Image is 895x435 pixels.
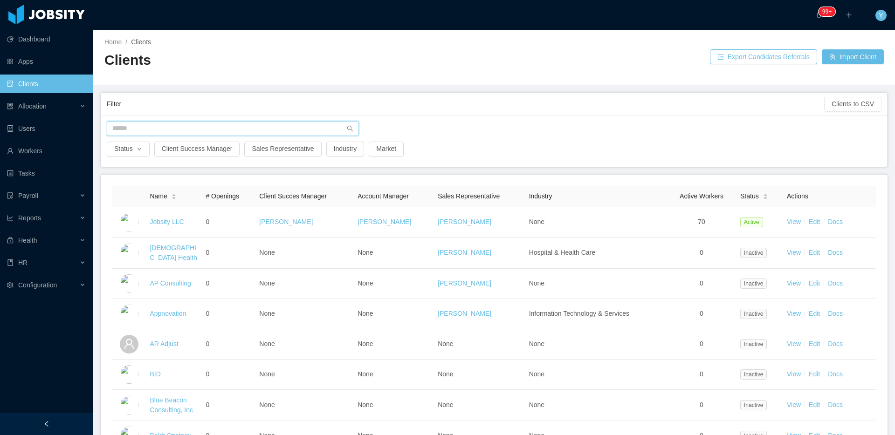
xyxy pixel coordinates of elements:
div: Sort [171,192,177,199]
span: Active Workers [680,192,723,200]
a: icon: userWorkers [7,142,86,160]
a: Edit [809,401,820,408]
button: Market [369,142,404,156]
span: Name [150,191,167,201]
td: 0 [667,390,737,421]
span: None [259,370,275,378]
td: 70 [667,207,737,238]
span: Payroll [18,192,38,199]
span: Inactive [740,309,767,319]
span: Inactive [740,339,767,349]
i: icon: book [7,259,14,266]
img: dc41d540-fa30-11e7-b498-73b80f01daf1_657caab8ac997-400w.png [120,213,138,231]
button: Sales Representative [244,142,321,156]
i: icon: user [124,338,135,349]
img: 6a95fc60-fa44-11e7-a61b-55864beb7c96_5a5d513336692-400w.png [120,274,138,293]
a: icon: profileTasks [7,164,86,183]
i: icon: caret-up [171,192,176,195]
i: icon: caret-up [763,192,768,195]
td: 0 [667,329,737,360]
a: Docs [828,249,843,256]
a: View [787,279,801,287]
span: None [529,218,544,225]
td: 0 [202,207,255,238]
a: [PERSON_NAME] [438,249,491,256]
i: icon: search [347,125,353,132]
span: None [259,340,275,347]
a: View [787,310,801,317]
button: Clients to CSV [824,97,881,112]
i: icon: bell [816,12,822,18]
a: View [787,401,801,408]
span: Actions [787,192,808,200]
a: [PERSON_NAME] [358,218,411,225]
span: None [358,370,373,378]
span: Inactive [740,400,767,410]
i: icon: line-chart [7,215,14,221]
span: Clients [131,38,151,46]
span: HR [18,259,28,266]
span: None [259,401,275,408]
button: icon: usergroup-addImport Client [822,49,884,64]
span: Allocation [18,102,47,110]
span: None [529,370,544,378]
a: Docs [828,370,843,378]
a: Docs [828,218,843,225]
a: Docs [828,310,843,317]
a: Edit [809,249,820,256]
a: AP Consulting [150,279,191,287]
span: None [358,340,373,347]
a: View [787,370,801,378]
a: [PERSON_NAME] [438,218,491,225]
a: icon: auditClients [7,75,86,93]
span: Client Succes Manager [259,192,327,200]
img: 6a98c4f0-fa44-11e7-92f0-8dd2fe54cc72_5a5e2f7bcfdbd-400w.png [120,365,138,384]
span: Health [18,237,37,244]
a: icon: robotUsers [7,119,86,138]
a: Docs [828,401,843,408]
span: None [529,340,544,347]
i: icon: plus [846,12,852,18]
a: [DEMOGRAPHIC_DATA] Health [150,244,197,261]
td: 0 [202,390,255,421]
td: 0 [202,360,255,390]
span: Inactive [740,279,767,289]
span: None [358,310,373,317]
a: Edit [809,340,820,347]
span: Sales Representative [438,192,500,200]
span: None [259,279,275,287]
a: Edit [809,218,820,225]
a: Jobsity LLC [150,218,184,225]
span: None [259,249,275,256]
div: Sort [763,192,768,199]
span: Inactive [740,248,767,258]
i: icon: caret-down [763,196,768,199]
a: View [787,249,801,256]
span: None [358,279,373,287]
td: 0 [202,329,255,360]
span: Inactive [740,369,767,380]
i: icon: medicine-box [7,237,14,244]
button: Statusicon: down [107,142,150,156]
td: 0 [202,299,255,329]
span: Active [740,217,763,227]
span: None [529,279,544,287]
span: None [358,249,373,256]
i: icon: solution [7,103,14,109]
a: Blue Beacon Consulting, Inc [150,396,193,414]
button: Client Success Manager [154,142,240,156]
span: Reports [18,214,41,222]
a: Edit [809,279,820,287]
span: None [529,401,544,408]
a: Appnovation [150,310,186,317]
span: # Openings [206,192,239,200]
i: icon: file-protect [7,192,14,199]
a: [PERSON_NAME] [259,218,313,225]
span: Y [879,10,883,21]
a: Home [104,38,122,46]
h2: Clients [104,51,494,70]
a: Docs [828,340,843,347]
sup: 428 [819,7,835,16]
div: Filter [107,95,824,113]
img: 6a96eda0-fa44-11e7-9f69-c143066b1c39_5a5d5161a4f93-400w.png [120,305,138,323]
